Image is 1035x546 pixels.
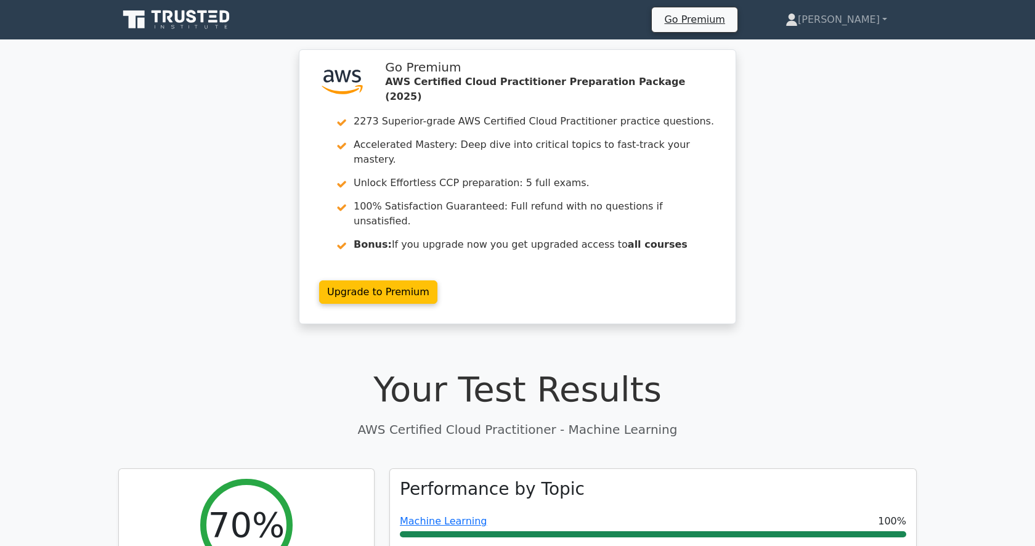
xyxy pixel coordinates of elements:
span: 100% [878,514,906,529]
a: Machine Learning [400,515,487,527]
h2: 70% [208,504,285,545]
a: Go Premium [657,11,732,28]
p: AWS Certified Cloud Practitioner - Machine Learning [118,420,917,439]
h3: Performance by Topic [400,479,585,500]
h1: Your Test Results [118,369,917,410]
a: Upgrade to Premium [319,280,437,304]
a: [PERSON_NAME] [756,7,917,32]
